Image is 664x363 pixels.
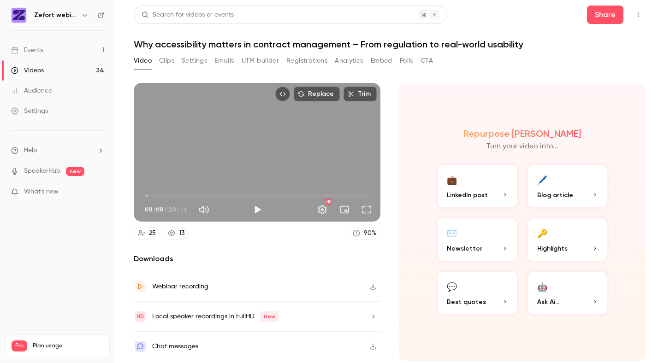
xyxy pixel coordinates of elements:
a: SpeakerHub [24,166,60,176]
button: Share [587,6,623,24]
span: LinkedIn post [447,190,488,200]
button: Polls [400,53,413,68]
span: What's new [24,187,59,197]
button: Replace [294,87,340,101]
div: 💬 [447,279,457,293]
iframe: Noticeable Trigger [93,188,104,196]
span: Help [24,146,37,155]
button: UTM builder [242,53,279,68]
div: Webinar recording [152,281,208,292]
div: 90 % [364,228,376,238]
span: Newsletter [447,244,482,253]
button: Turn on miniplayer [335,200,354,219]
div: Videos [11,66,44,75]
div: 🔑 [537,226,547,240]
img: Zefort webinars [12,8,26,23]
button: 🤖Ask Ai... [526,270,609,316]
span: Pro [12,340,27,351]
div: 00:00 [145,205,187,214]
button: Play [248,200,267,219]
button: 🖊️Blog article [526,163,609,209]
span: New [260,311,279,322]
div: Settings [11,106,48,116]
div: 🤖 [537,279,547,293]
span: Highlights [537,244,568,253]
span: Best quotes [447,297,486,307]
button: Video [134,53,152,68]
button: Mute [195,200,213,219]
div: Local speaker recordings in FullHD [152,311,279,322]
a: 25 [134,227,160,240]
h1: Why accessibility matters in contract management – From regulation to real-world usability [134,39,646,50]
li: help-dropdown-opener [11,146,104,155]
div: 25 [149,228,156,238]
h2: Downloads [134,253,380,264]
div: Events [11,46,43,55]
button: Trim [344,87,377,101]
span: Blog article [537,190,573,200]
a: 13 [164,227,189,240]
button: Embed video [275,87,290,101]
div: 13 [179,228,184,238]
button: Registrations [286,53,327,68]
div: ✉️ [447,226,457,240]
button: Full screen [357,200,376,219]
span: Plan usage [33,342,104,350]
div: Search for videos or events [142,10,234,20]
div: Chat messages [152,341,198,352]
button: Analytics [335,53,363,68]
h6: Zefort webinars [34,11,77,20]
button: Top Bar Actions [631,7,646,22]
div: 💼 [447,172,457,187]
a: 90% [349,227,380,240]
button: CTA [421,53,433,68]
button: 💼LinkedIn post [436,163,519,209]
button: Emails [214,53,234,68]
span: / [164,205,168,214]
button: ✉️Newsletter [436,217,519,263]
span: new [66,167,84,176]
div: Audience [11,86,52,95]
button: Settings [182,53,207,68]
div: HD [326,199,332,205]
button: Embed [371,53,392,68]
h2: Repurpose [PERSON_NAME] [463,128,581,139]
span: Ask Ai... [537,297,559,307]
button: 💬Best quotes [436,270,519,316]
button: Settings [313,200,332,219]
button: Clips [159,53,174,68]
button: 🔑Highlights [526,217,609,263]
div: 🖊️ [537,172,547,187]
span: 00:00 [145,205,163,214]
p: Turn your video into... [486,141,558,152]
span: 29:11 [169,205,187,214]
